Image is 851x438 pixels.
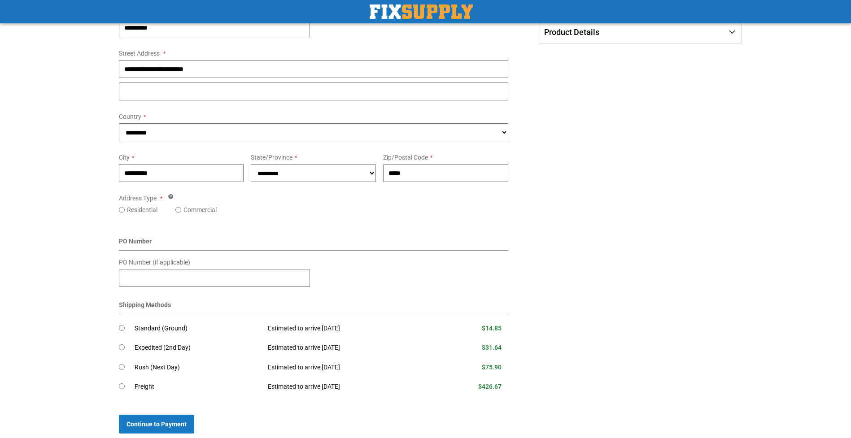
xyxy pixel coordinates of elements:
span: $75.90 [482,364,502,371]
span: Country [119,113,141,120]
span: Zip/Postal Code [383,154,428,161]
td: Estimated to arrive [DATE] [261,377,434,397]
span: $14.85 [482,325,502,332]
td: Estimated to arrive [DATE] [261,338,434,358]
span: State/Province [251,154,292,161]
span: Product Details [544,27,599,37]
label: Commercial [183,205,217,214]
span: City [119,154,130,161]
img: Fix Industrial Supply [370,4,473,19]
td: Standard (Ground) [135,319,262,338]
div: Shipping Methods [119,300,509,314]
td: Rush (Next Day) [135,358,262,377]
span: Street Address [119,50,160,57]
td: Estimated to arrive [DATE] [261,358,434,377]
button: Continue to Payment [119,415,194,434]
td: Estimated to arrive [DATE] [261,319,434,338]
div: PO Number [119,237,509,251]
label: Residential [127,205,157,214]
span: Continue to Payment [127,421,187,428]
span: Address Type [119,195,157,202]
span: $31.64 [482,344,502,351]
td: Expedited (2nd Day) [135,338,262,358]
a: store logo [370,4,473,19]
span: PO Number (if applicable) [119,259,190,266]
td: Freight [135,377,262,397]
span: $426.67 [478,383,502,390]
